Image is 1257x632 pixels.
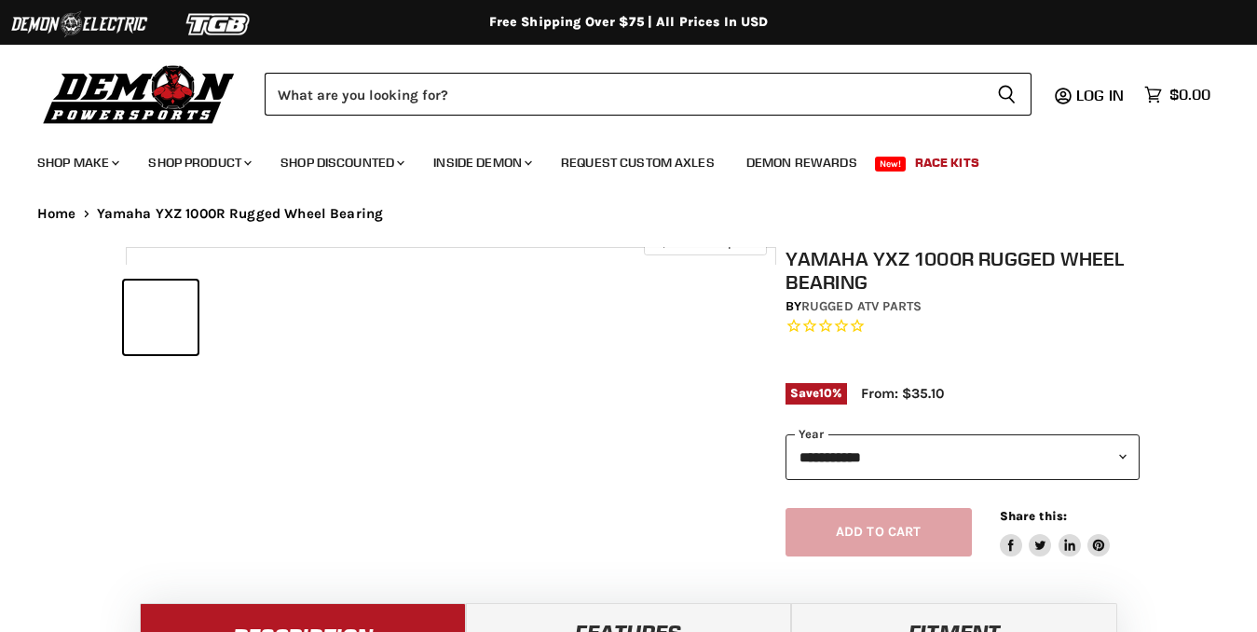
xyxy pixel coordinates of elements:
[1076,86,1124,104] span: Log in
[23,144,130,182] a: Shop Make
[149,7,289,42] img: TGB Logo 2
[23,136,1206,182] ul: Main menu
[653,235,757,249] span: Click to expand
[875,157,907,172] span: New!
[9,7,149,42] img: Demon Electric Logo 2
[266,144,416,182] a: Shop Discounted
[1169,86,1210,103] span: $0.00
[1135,81,1220,108] a: $0.00
[982,73,1032,116] button: Search
[901,144,993,182] a: Race Kits
[1068,87,1135,103] a: Log in
[37,61,241,127] img: Demon Powersports
[732,144,871,182] a: Demon Rewards
[37,206,76,222] a: Home
[801,298,922,314] a: Rugged ATV Parts
[786,383,847,404] span: Save %
[786,434,1141,480] select: year
[97,206,384,222] span: Yamaha YXZ 1000R Rugged Wheel Bearing
[419,144,543,182] a: Inside Demon
[265,73,982,116] input: Search
[547,144,729,182] a: Request Custom Axles
[134,144,263,182] a: Shop Product
[819,386,832,400] span: 10
[786,317,1141,337] span: Rated 0.0 out of 5 stars 0 reviews
[1000,508,1111,557] aside: Share this:
[265,73,1032,116] form: Product
[124,281,198,354] button: IMAGE thumbnail
[786,247,1141,294] h1: Yamaha YXZ 1000R Rugged Wheel Bearing
[861,385,944,402] span: From: $35.10
[1000,509,1067,523] span: Share this:
[786,296,1141,317] div: by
